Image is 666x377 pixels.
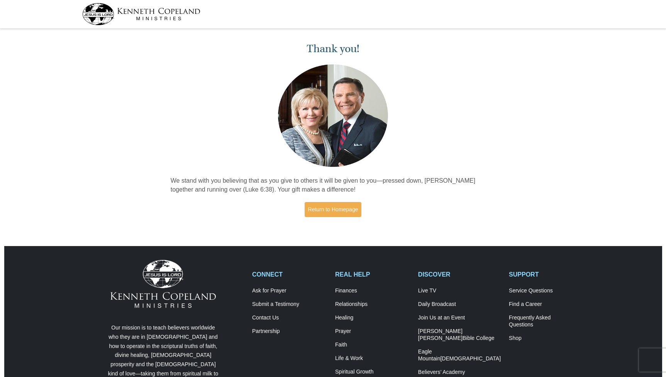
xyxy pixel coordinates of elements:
[418,287,501,294] a: Live TV
[509,301,584,308] a: Find a Career
[509,314,584,328] a: Frequently AskedQuestions
[171,42,496,55] h1: Thank you!
[335,341,410,348] a: Faith
[418,271,501,278] h2: DISCOVER
[305,202,362,217] a: Return to Homepage
[463,335,495,341] span: Bible College
[335,301,410,308] a: Relationships
[440,355,501,362] span: [DEMOGRAPHIC_DATA]
[335,328,410,335] a: Prayer
[418,348,501,362] a: Eagle Mountain[DEMOGRAPHIC_DATA]
[252,271,327,278] h2: CONNECT
[509,287,584,294] a: Service Questions
[276,63,390,169] img: Kenneth and Gloria
[252,328,327,335] a: Partnership
[252,314,327,321] a: Contact Us
[82,3,200,25] img: kcm-header-logo.svg
[418,301,501,308] a: Daily Broadcast
[335,355,410,362] a: Life & Work
[335,271,410,278] h2: REAL HELP
[252,301,327,308] a: Submit a Testimony
[509,271,584,278] h2: SUPPORT
[335,287,410,294] a: Finances
[509,335,584,342] a: Shop
[418,328,501,342] a: [PERSON_NAME] [PERSON_NAME]Bible College
[418,314,501,321] a: Join Us at an Event
[335,314,410,321] a: Healing
[252,287,327,294] a: Ask for Prayer
[335,369,410,375] a: Spiritual Growth
[171,177,496,194] p: We stand with you believing that as you give to others it will be given to you—pressed down, [PER...
[418,369,501,376] a: Believers’ Academy
[110,260,216,308] img: Kenneth Copeland Ministries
